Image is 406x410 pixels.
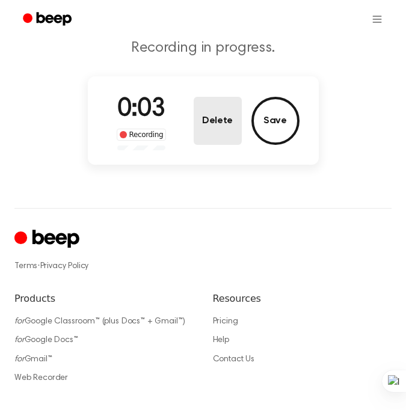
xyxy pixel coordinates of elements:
a: Contact Us [213,355,254,364]
p: Recording in progress. [14,39,392,57]
h6: Resources [213,292,392,306]
a: Cruip [14,228,82,251]
a: Help [213,336,229,344]
a: forGoogle Classroom™ (plus Docs™ + Gmail™) [14,317,185,326]
a: Web Recorder [14,374,68,382]
i: for [14,355,25,364]
i: for [14,336,25,344]
a: forGoogle Docs™ [14,336,78,344]
button: Open menu [363,5,392,34]
div: Recording [117,129,167,141]
button: Save Audio Record [251,97,300,145]
span: 0:03 [117,97,165,122]
div: · [14,260,392,272]
a: Pricing [213,317,238,326]
i: for [14,317,25,326]
a: Terms [14,262,37,271]
a: forGmail™ [14,355,52,364]
a: Beep [14,8,82,31]
button: Delete Audio Record [194,97,242,145]
h6: Products [14,292,194,306]
a: Privacy Policy [40,262,89,271]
